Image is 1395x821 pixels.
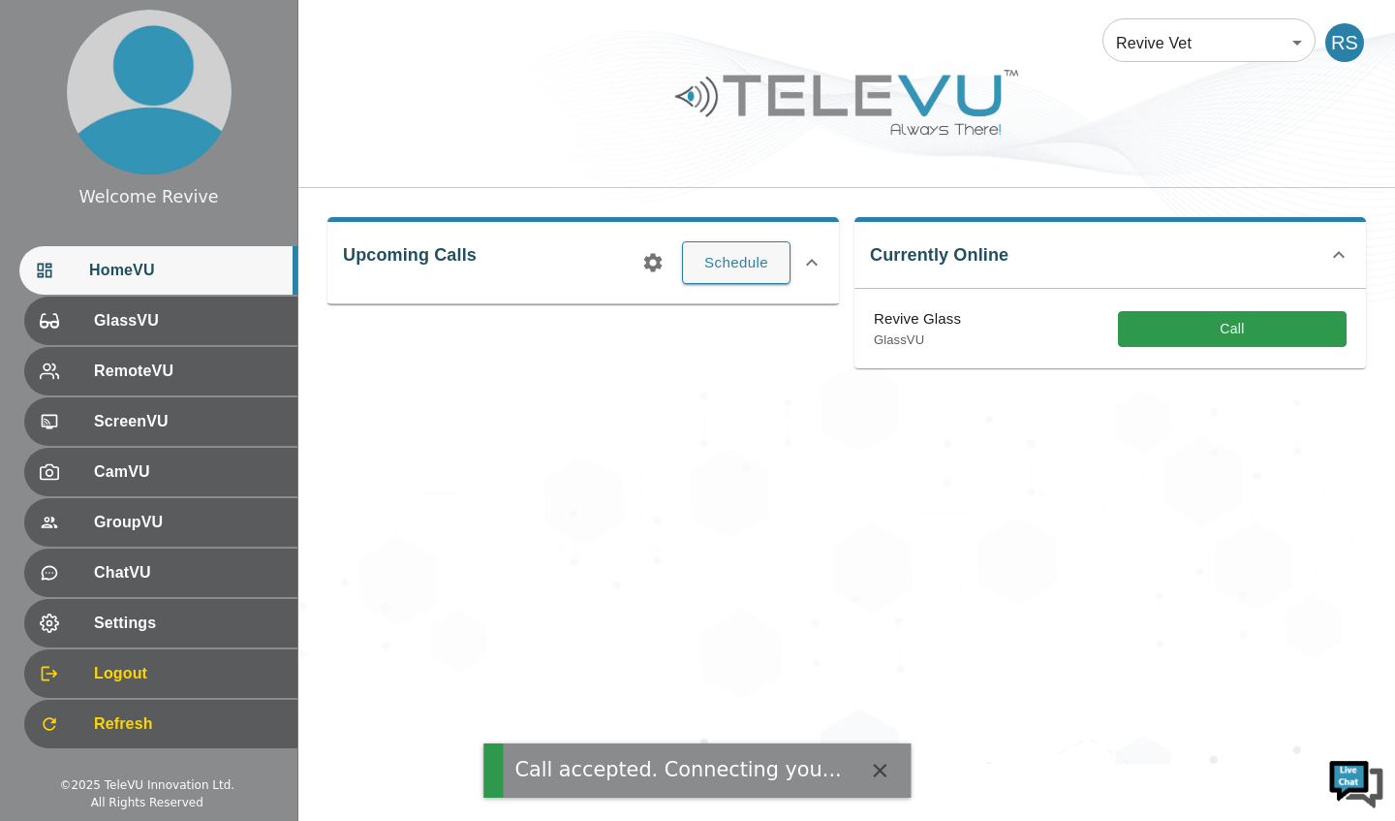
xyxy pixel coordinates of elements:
div: Welcome Revive [78,184,218,209]
span: RemoteVU [94,360,282,383]
div: GroupVU [24,498,297,547]
div: Call accepted. Connecting you... [514,755,841,785]
img: profile.png [67,10,232,174]
span: Refresh [94,712,282,736]
div: ChatVU [24,549,297,597]
div: ScreenVU [24,397,297,446]
div: Minimize live chat window [318,10,364,56]
textarea: Type your message and hit 'Enter' [10,529,369,597]
span: GroupVU [94,511,282,534]
span: ChatVU [94,561,282,584]
p: GlassVU [874,331,961,350]
span: HomeVU [89,259,282,282]
div: Refresh [24,700,297,748]
span: Settings [94,612,282,635]
span: Logout [94,662,282,685]
img: d_736959983_company_1615157101543_736959983 [33,90,81,139]
span: ScreenVU [94,410,282,433]
span: GlassVU [94,309,282,332]
div: HomeVU [19,246,297,295]
div: Settings [24,599,297,647]
img: Logo [672,62,1021,142]
div: Revive Vet [1102,16,1316,70]
span: CamVU [94,460,282,484]
div: Logout [24,649,297,698]
span: We're online! [112,244,267,440]
div: RemoteVU [24,347,297,395]
p: Revive Glass [874,308,961,331]
div: Chat with us now [101,102,325,127]
div: CamVU [24,448,297,496]
div: GlassVU [24,297,297,345]
div: RS [1325,23,1364,62]
button: Call [1118,311,1347,347]
img: Chat Widget [1327,753,1385,811]
button: Schedule [682,241,790,284]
